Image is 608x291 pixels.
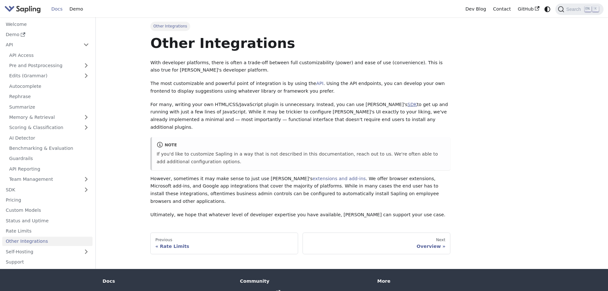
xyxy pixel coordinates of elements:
a: Scoring & Classification [6,123,93,132]
a: Rephrase [6,92,93,101]
a: Self-Hosting [2,247,93,256]
a: Docs [48,4,66,14]
a: SDK [2,185,80,194]
kbd: K [592,6,599,12]
a: Guardrails [6,154,93,163]
a: Sapling.ai [4,4,43,14]
div: Docs [102,278,231,284]
a: Custom Models [2,206,93,215]
nav: Docs pages [150,233,450,254]
span: Other Integrations [150,22,190,31]
button: Expand sidebar category 'SDK' [80,185,93,194]
button: Switch between dark and light mode (currently system mode) [543,4,552,14]
span: Search [564,7,585,12]
a: Benchmarking & Evaluation [6,144,93,153]
a: Demo [2,30,93,39]
a: Dev Blog [462,4,489,14]
p: If you'd like to customize Sapling in a way that is not described in this documentation, reach ou... [157,150,446,166]
button: Collapse sidebar category 'API' [80,40,93,50]
a: AI Detector [6,133,93,142]
a: Welcome [2,19,93,29]
a: Summarize [6,102,93,111]
h1: Other Integrations [150,34,450,52]
div: Rate Limits [155,243,293,249]
a: Demo [66,4,86,14]
div: Next [308,237,446,242]
a: Team Management [6,175,93,184]
a: Pre and Postprocessing [6,61,93,70]
div: Overview [308,243,446,249]
a: Status and Uptime [2,216,93,225]
a: Memory & Retrieval [6,113,93,122]
a: Pricing [2,195,93,205]
a: Other Integrations [2,237,93,246]
img: Sapling.ai [4,4,41,14]
div: Previous [155,237,293,242]
a: NextOverview [303,233,450,254]
a: PreviousRate Limits [150,233,298,254]
div: More [377,278,506,284]
div: note [157,142,446,149]
a: Support [2,257,93,267]
p: With developer platforms, there is often a trade-off between full customizability (power) and eas... [150,59,450,74]
p: However, sometimes it may make sense to just use [PERSON_NAME]'s . We offer browser extensions, M... [150,175,450,205]
a: Contact [490,4,514,14]
a: API Reporting [6,164,93,173]
p: Ultimately, we hope that whatever level of developer expertise you have available, [PERSON_NAME] ... [150,211,450,219]
p: The most customizable and powerful point of integration is by using the . Using the API endpoints... [150,80,450,95]
nav: Breadcrumbs [150,22,450,31]
div: Community [240,278,368,284]
button: Search (Ctrl+K) [555,4,603,15]
a: SDK [408,102,417,107]
a: API Access [6,50,93,60]
a: API [2,40,80,50]
a: extensions and add-ins [312,176,366,181]
a: API [316,81,324,86]
p: For many, writing your own HTML/CSS/JavaScript plugin is unnecessary. Instead, you can use [PERSO... [150,101,450,131]
a: Edits (Grammar) [6,71,93,80]
a: GitHub [514,4,543,14]
a: Rate Limits [2,226,93,236]
a: Autocomplete [6,81,93,91]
